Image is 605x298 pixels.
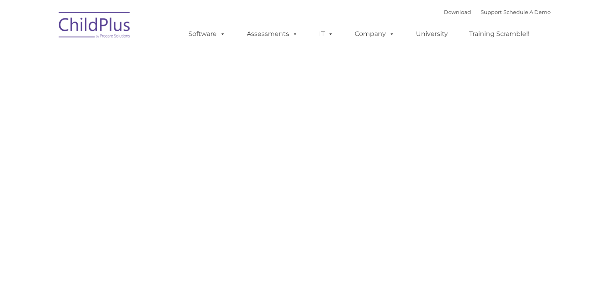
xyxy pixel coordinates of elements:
a: Training Scramble!! [461,26,537,42]
a: Download [444,9,471,15]
a: Software [180,26,234,42]
a: University [408,26,456,42]
a: Support [481,9,502,15]
a: Assessments [239,26,306,42]
a: IT [311,26,341,42]
a: Company [347,26,403,42]
a: Schedule A Demo [503,9,551,15]
font: | [444,9,551,15]
img: ChildPlus by Procare Solutions [55,6,135,46]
